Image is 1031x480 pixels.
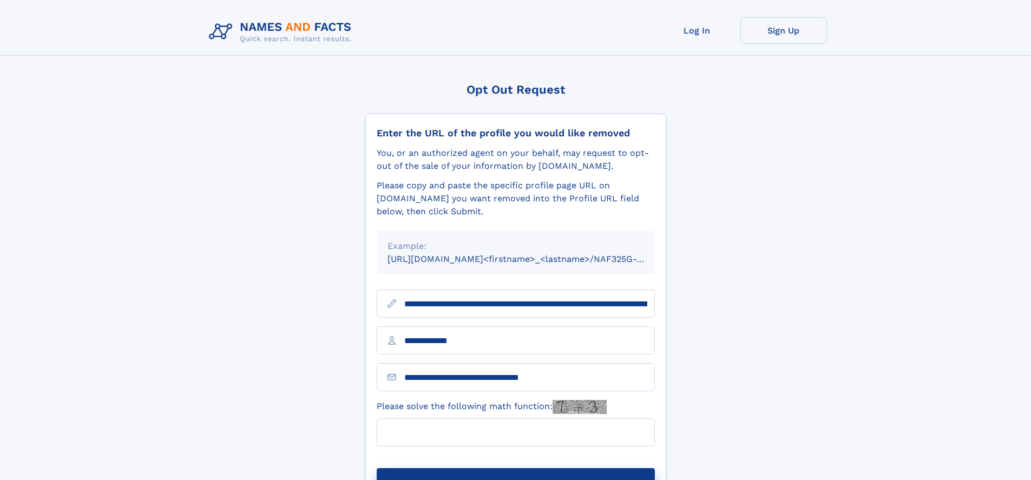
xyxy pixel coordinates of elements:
[205,17,360,47] img: Logo Names and Facts
[654,17,740,44] a: Log In
[377,127,655,139] div: Enter the URL of the profile you would like removed
[377,179,655,218] div: Please copy and paste the specific profile page URL on [DOMAIN_NAME] you want removed into the Pr...
[740,17,827,44] a: Sign Up
[377,400,607,414] label: Please solve the following math function:
[365,83,666,96] div: Opt Out Request
[388,254,675,264] small: [URL][DOMAIN_NAME]<firstname>_<lastname>/NAF325G-xxxxxxxx
[388,240,644,253] div: Example:
[377,147,655,173] div: You, or an authorized agent on your behalf, may request to opt-out of the sale of your informatio...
